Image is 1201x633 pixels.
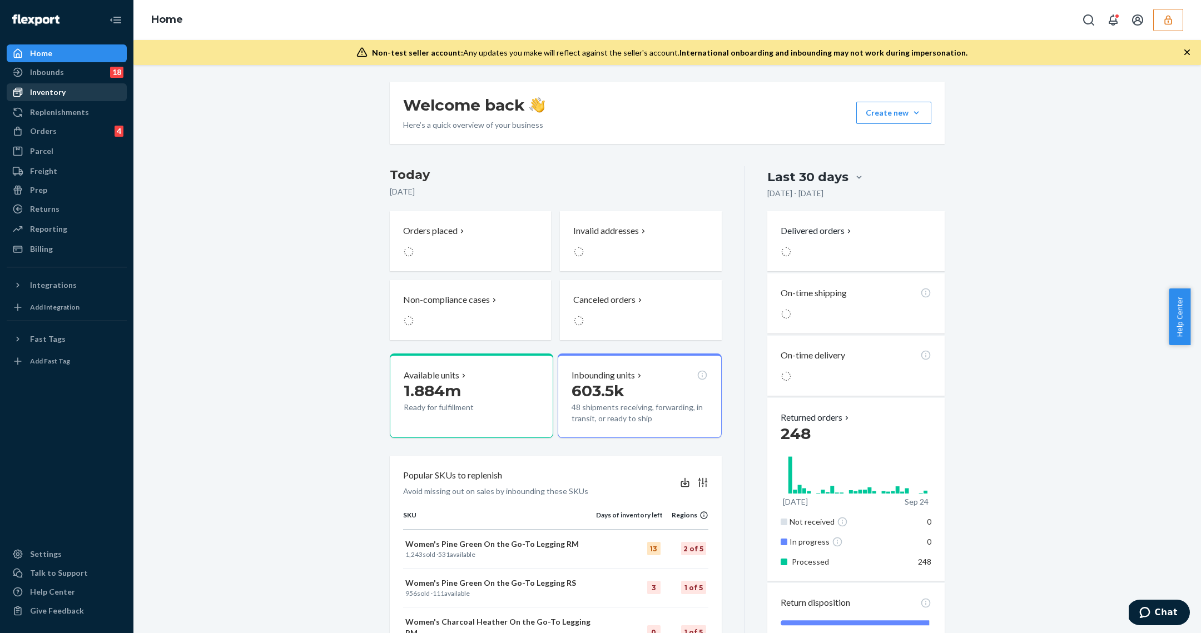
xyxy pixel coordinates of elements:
img: Flexport logo [12,14,59,26]
span: 956 [405,589,417,597]
button: Fast Tags [7,330,127,348]
div: Billing [30,243,53,255]
button: Inbounding units603.5k48 shipments receiving, forwarding, in transit, or ready to ship [558,353,721,438]
a: Inbounds18 [7,63,127,81]
span: 0 [927,537,931,546]
a: Orders4 [7,122,127,140]
div: Add Integration [30,302,80,312]
a: Home [7,44,127,62]
div: Integrations [30,280,77,291]
div: 13 [647,542,661,555]
button: Non-compliance cases [390,280,551,340]
p: Canceled orders [573,293,636,306]
a: Returns [7,200,127,218]
button: Close Navigation [105,9,127,31]
span: Help Center [1169,288,1190,345]
h1: Welcome back [403,95,545,115]
div: 18 [110,67,123,78]
p: [DATE] [390,186,722,197]
div: 2 of 5 [681,542,706,555]
p: Ready for fulfillment [404,402,507,413]
p: Women's Pine Green On the Go-To Legging RM [405,539,594,550]
p: Avoid missing out on sales by inbounding these SKUs [403,486,588,497]
div: Returns [30,203,59,215]
ol: breadcrumbs [142,4,192,36]
span: 603.5k [572,381,624,400]
button: Invalid addresses [560,211,721,271]
button: Open Search Box [1078,9,1100,31]
div: Regions [663,510,708,520]
p: [DATE] - [DATE] [767,188,823,199]
a: Prep [7,181,127,199]
th: SKU [403,510,596,529]
a: Add Fast Tag [7,352,127,370]
div: 1 of 5 [681,581,706,594]
th: Days of inventory left [596,510,663,529]
img: hand-wave emoji [529,97,545,113]
div: Orders [30,126,57,137]
p: Women's Pine Green On the Go-To Legging RS [405,577,594,589]
p: Processed [792,556,901,567]
button: Returned orders [781,411,851,424]
p: Orders placed [403,225,458,237]
p: Return disposition [781,596,850,609]
button: Open account menu [1126,9,1149,31]
p: 48 shipments receiving, forwarding, in transit, or ready to ship [572,402,707,424]
a: Parcel [7,142,127,160]
div: Inbounds [30,67,64,78]
iframe: Opens a widget where you can chat to one of our agents [1129,600,1190,627]
div: Last 30 days [767,168,848,186]
span: 1.884m [404,381,461,400]
p: sold · available [405,550,594,559]
p: On-time delivery [781,349,845,362]
p: Sep 24 [905,496,929,507]
p: Popular SKUs to replenish [403,469,502,482]
div: Help Center [30,586,75,597]
button: Give Feedback [7,602,127,620]
p: Available units [404,369,459,382]
a: Add Integration [7,298,127,316]
button: Canceled orders [560,280,721,340]
div: Freight [30,166,57,177]
div: Reporting [30,223,67,235]
p: On-time shipping [781,287,847,300]
a: Replenishments [7,103,127,121]
div: Parcel [30,146,53,157]
span: 248 [918,557,931,566]
a: Billing [7,240,127,258]
div: Fast Tags [30,333,66,345]
div: Home [30,48,52,59]
div: Add Fast Tag [30,356,70,366]
button: Open notifications [1102,9,1124,31]
p: Here’s a quick overview of your business [403,119,545,131]
span: International onboarding and inbounding may not work during impersonation. [679,48,967,57]
span: 0 [927,517,931,526]
div: Prep [30,185,47,196]
button: Create new [856,102,931,124]
p: sold · available [405,589,594,598]
button: Talk to Support [7,564,127,582]
a: Settings [7,545,127,563]
a: Home [151,13,183,26]
div: Give Feedback [30,605,84,616]
button: Delivered orders [781,225,853,237]
h3: Today [390,166,722,184]
a: Inventory [7,83,127,101]
p: Non-compliance cases [403,293,490,306]
div: Inventory [30,87,66,98]
span: 111 [433,589,444,597]
div: In progress [790,536,904,547]
div: Not received [790,516,904,527]
p: Invalid addresses [573,225,639,237]
p: Inbounding units [572,369,635,382]
p: [DATE] [783,496,808,507]
div: 3 [647,581,661,594]
span: 248 [781,424,811,443]
button: Orders placed [390,211,551,271]
button: Available units1.884mReady for fulfillment [390,353,553,438]
span: 531 [438,550,450,559]
button: Integrations [7,276,127,294]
